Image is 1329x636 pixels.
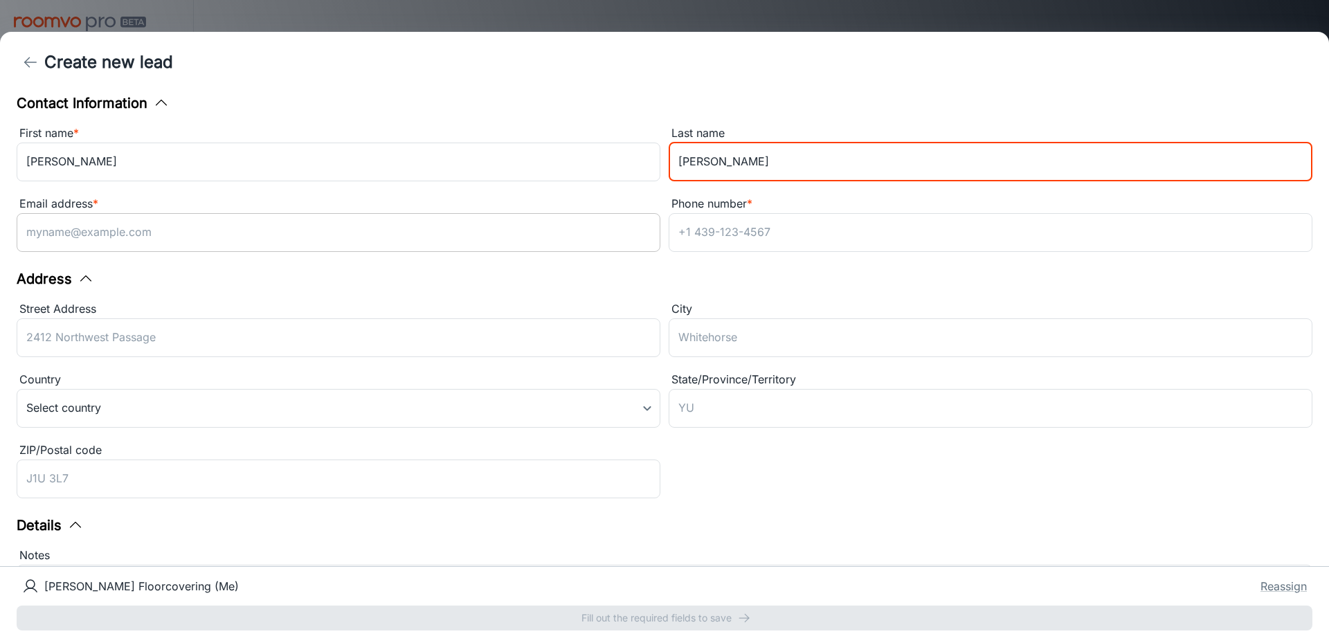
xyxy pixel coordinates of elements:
input: YU [669,389,1312,428]
div: Country [17,371,660,389]
div: Last name [669,125,1312,143]
button: back [17,48,44,76]
input: John [17,143,660,181]
div: Email address [17,195,660,213]
button: Contact Information [17,93,170,113]
div: Phone number [669,195,1312,213]
div: Street Address [17,300,660,318]
input: 2412 Northwest Passage [17,318,660,357]
input: myname@example.com [17,213,660,252]
input: Doe [669,143,1312,181]
button: Reassign [1260,578,1307,594]
p: [PERSON_NAME] Floorcovering (Me) [44,578,239,594]
div: Select country [17,389,660,428]
div: State/Province/Territory [669,371,1312,389]
input: +1 439-123-4567 [669,213,1312,252]
div: City [669,300,1312,318]
input: Whitehorse [669,318,1312,357]
div: First name [17,125,660,143]
h4: Create new lead [44,50,173,75]
button: Details [17,515,84,536]
div: ZIP/Postal code [17,442,660,460]
input: J1U 3L7 [17,460,660,498]
button: Address [17,269,94,289]
div: Notes [17,547,1312,565]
